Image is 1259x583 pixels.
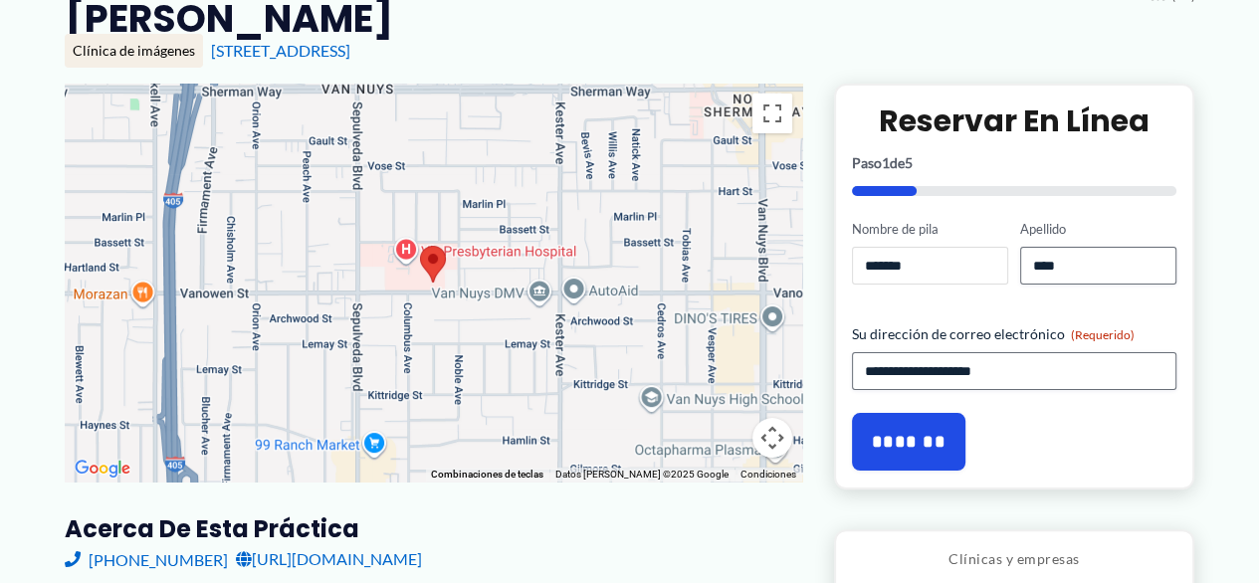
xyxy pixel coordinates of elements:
[236,544,422,574] a: [URL][DOMAIN_NAME]
[70,456,135,482] a: Abrir esta área en Google Maps (se abre en una ventana nueva)
[73,42,195,59] font: Clínica de imágenes
[252,549,422,568] font: [URL][DOMAIN_NAME]
[752,418,792,458] button: Controles de visualización del mapa
[752,94,792,133] button: Activar o desactivar la vista de pantalla completa
[852,221,939,237] font: Nombre de pila
[89,550,228,569] font: [PHONE_NUMBER]
[555,469,729,480] font: Datos [PERSON_NAME] ©2025 Google
[1020,221,1066,237] font: Apellido
[431,468,543,482] button: Combinaciones de teclas
[65,512,359,545] font: Acerca de esta práctica
[740,469,796,480] a: Condiciones
[852,154,882,171] font: Paso
[70,456,135,482] img: Google
[879,99,1150,142] font: Reservar en línea
[852,325,1065,342] font: Su dirección de correo electrónico
[211,41,350,60] a: [STREET_ADDRESS]
[948,550,1080,567] font: Clínicas y empresas
[1071,327,1135,342] font: (Requerido)
[65,544,228,574] a: [PHONE_NUMBER]
[890,154,905,171] font: de
[882,154,890,171] font: 1
[905,154,913,171] font: 5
